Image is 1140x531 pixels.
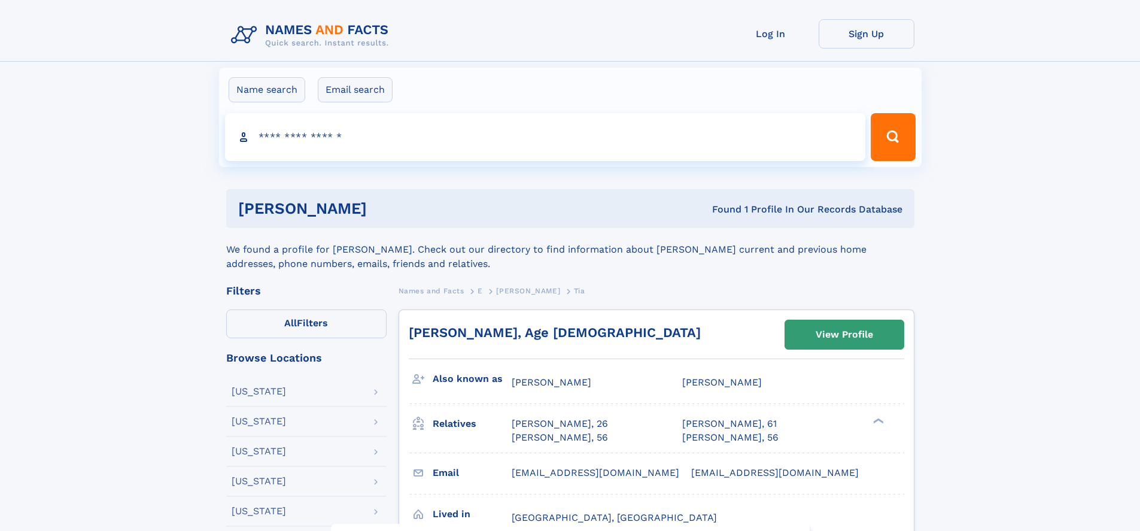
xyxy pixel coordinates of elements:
[399,283,464,298] a: Names and Facts
[226,353,387,363] div: Browse Locations
[478,283,483,298] a: E
[284,317,297,329] span: All
[871,113,915,161] button: Search Button
[238,201,540,216] h1: [PERSON_NAME]
[232,506,286,516] div: [US_STATE]
[232,417,286,426] div: [US_STATE]
[512,431,608,444] a: [PERSON_NAME], 56
[682,417,777,430] a: [PERSON_NAME], 61
[682,377,762,388] span: [PERSON_NAME]
[226,310,387,338] label: Filters
[318,77,393,102] label: Email search
[574,287,585,295] span: Tia
[433,504,512,524] h3: Lived in
[819,19,914,48] a: Sign Up
[226,286,387,296] div: Filters
[433,414,512,434] h3: Relatives
[496,287,560,295] span: [PERSON_NAME]
[512,377,591,388] span: [PERSON_NAME]
[496,283,560,298] a: [PERSON_NAME]
[512,467,679,478] span: [EMAIL_ADDRESS][DOMAIN_NAME]
[478,287,483,295] span: E
[409,325,701,340] a: [PERSON_NAME], Age [DEMOGRAPHIC_DATA]
[512,417,608,430] a: [PERSON_NAME], 26
[539,203,902,216] div: Found 1 Profile In Our Records Database
[785,320,904,349] a: View Profile
[870,417,884,425] div: ❯
[229,77,305,102] label: Name search
[691,467,859,478] span: [EMAIL_ADDRESS][DOMAIN_NAME]
[682,431,779,444] a: [PERSON_NAME], 56
[232,477,286,486] div: [US_STATE]
[232,387,286,396] div: [US_STATE]
[232,447,286,456] div: [US_STATE]
[433,463,512,483] h3: Email
[512,512,717,523] span: [GEOGRAPHIC_DATA], [GEOGRAPHIC_DATA]
[433,369,512,389] h3: Also known as
[225,113,866,161] input: search input
[816,321,873,348] div: View Profile
[226,19,399,51] img: Logo Names and Facts
[723,19,819,48] a: Log In
[226,228,914,271] div: We found a profile for [PERSON_NAME]. Check out our directory to find information about [PERSON_N...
